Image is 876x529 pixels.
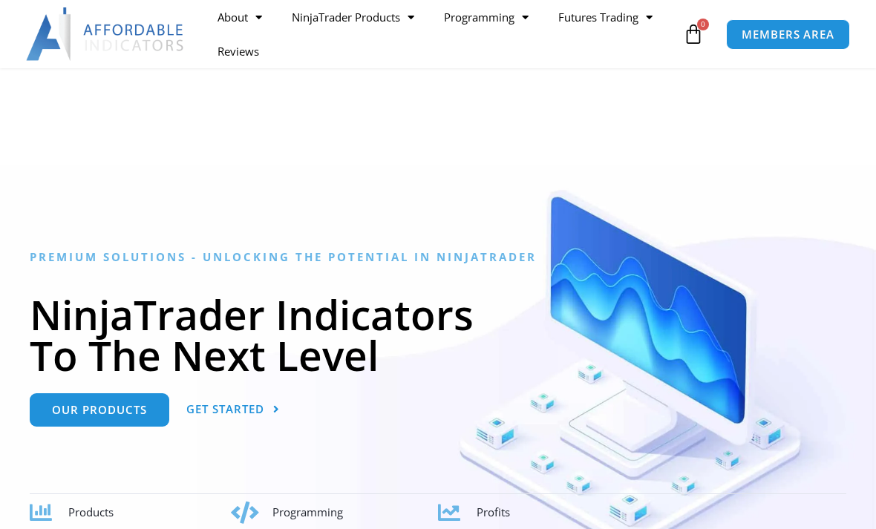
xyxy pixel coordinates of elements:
[186,393,280,427] a: Get Started
[697,19,709,30] span: 0
[203,34,274,68] a: Reviews
[272,505,343,519] span: Programming
[30,294,846,375] h1: NinjaTrader Indicators To The Next Level
[661,13,726,56] a: 0
[52,404,147,415] span: Our Products
[30,393,169,427] a: Our Products
[742,29,834,40] span: MEMBERS AREA
[186,404,264,415] span: Get Started
[477,505,510,519] span: Profits
[26,7,186,61] img: LogoAI | Affordable Indicators – NinjaTrader
[68,505,114,519] span: Products
[30,250,846,264] h6: Premium Solutions - Unlocking the Potential in NinjaTrader
[726,19,850,50] a: MEMBERS AREA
